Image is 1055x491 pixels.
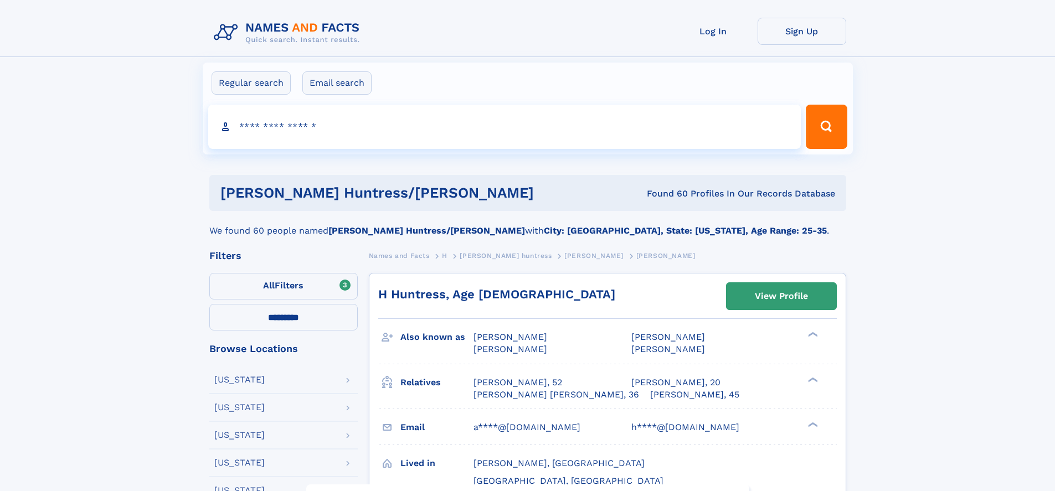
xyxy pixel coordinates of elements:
a: [PERSON_NAME] huntress [460,249,552,262]
b: City: [GEOGRAPHIC_DATA], State: [US_STATE], Age Range: 25-35 [544,225,827,236]
a: H Huntress, Age [DEMOGRAPHIC_DATA] [378,287,615,301]
span: [PERSON_NAME] [474,344,547,354]
div: ❯ [805,376,819,383]
a: Log In [669,18,758,45]
h3: Lived in [400,454,474,473]
a: [PERSON_NAME] [564,249,624,262]
span: [GEOGRAPHIC_DATA], [GEOGRAPHIC_DATA] [474,476,663,486]
label: Email search [302,71,372,95]
a: View Profile [727,283,836,309]
label: Filters [209,273,358,299]
div: [US_STATE] [214,458,265,467]
a: Sign Up [758,18,846,45]
a: H [442,249,447,262]
div: [US_STATE] [214,375,265,384]
img: Logo Names and Facts [209,18,369,48]
div: Filters [209,251,358,261]
div: [US_STATE] [214,431,265,440]
span: [PERSON_NAME] [636,252,696,260]
span: All [263,280,275,291]
h1: [PERSON_NAME] huntress/[PERSON_NAME] [220,186,590,200]
div: [US_STATE] [214,403,265,412]
span: [PERSON_NAME], [GEOGRAPHIC_DATA] [474,458,645,468]
h3: Relatives [400,373,474,392]
label: Regular search [212,71,291,95]
div: We found 60 people named with . [209,211,846,237]
input: search input [208,105,801,149]
span: [PERSON_NAME] [474,332,547,342]
div: View Profile [755,283,808,309]
button: Search Button [806,105,847,149]
div: Browse Locations [209,344,358,354]
span: [PERSON_NAME] [631,332,705,342]
div: ❯ [805,421,819,428]
a: [PERSON_NAME], 20 [631,376,721,389]
div: Found 60 Profiles In Our Records Database [590,188,835,200]
a: [PERSON_NAME], 45 [650,389,739,401]
h3: Email [400,418,474,437]
span: [PERSON_NAME] huntress [460,252,552,260]
div: ❯ [805,331,819,338]
h3: Also known as [400,328,474,347]
span: [PERSON_NAME] [564,252,624,260]
a: [PERSON_NAME], 52 [474,376,562,389]
span: H [442,252,447,260]
a: Names and Facts [369,249,430,262]
a: [PERSON_NAME] [PERSON_NAME], 36 [474,389,639,401]
span: [PERSON_NAME] [631,344,705,354]
b: [PERSON_NAME] Huntress/[PERSON_NAME] [328,225,525,236]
